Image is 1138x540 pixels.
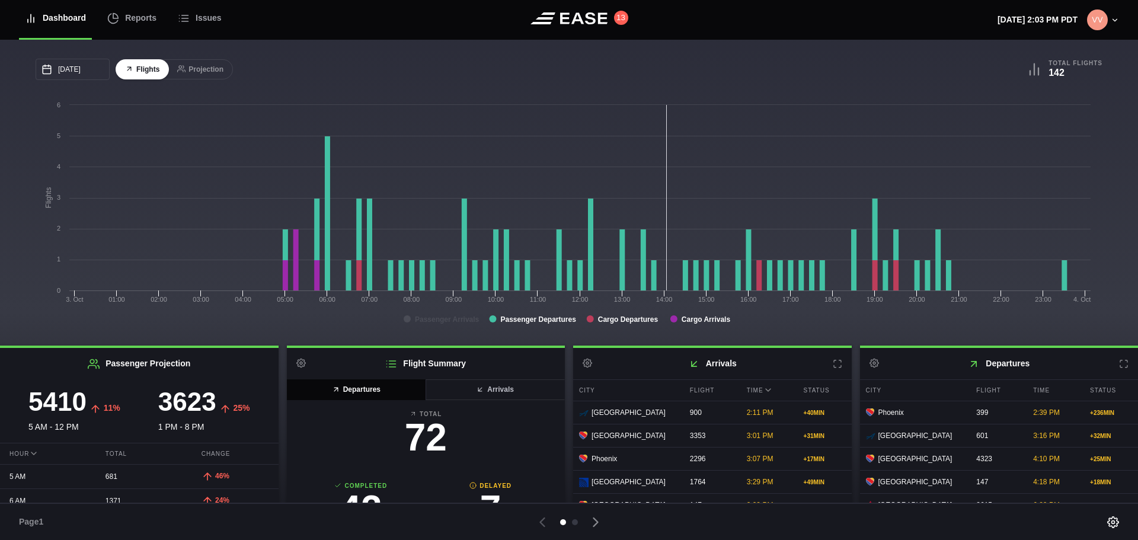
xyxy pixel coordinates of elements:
[36,59,110,80] input: mm/dd/yyyy
[970,401,1024,424] div: 399
[446,296,462,303] text: 09:00
[1035,296,1051,303] text: 23:00
[684,424,738,447] div: 3353
[116,59,169,80] button: Flights
[296,410,556,418] b: Total
[215,472,229,480] span: 46%
[804,501,846,510] div: + 28 MIN
[488,296,504,303] text: 10:00
[104,403,120,413] span: 11%
[592,477,666,487] span: [GEOGRAPHIC_DATA]
[798,380,852,401] div: Status
[1090,432,1132,440] div: + 32 MIN
[151,296,167,303] text: 02:00
[57,225,60,232] text: 2
[970,471,1024,493] div: 147
[158,389,216,415] h3: 3623
[426,481,555,534] a: Delayed7
[878,407,904,418] span: Phoenix
[747,432,773,440] span: 3:01 PM
[614,296,631,303] text: 13:00
[296,410,556,462] a: Total72
[1049,68,1065,78] b: 142
[592,453,617,464] span: Phoenix
[970,424,1024,447] div: 601
[860,380,968,401] div: City
[970,380,1024,401] div: Flight
[1090,408,1132,417] div: + 236 MIN
[998,14,1078,26] p: [DATE] 2:03 PM PDT
[824,296,841,303] text: 18:00
[296,418,556,456] h3: 72
[500,315,576,324] tspan: Passenger Departures
[1090,501,1132,510] div: + 47 MIN
[296,481,426,534] a: Completed42
[66,296,83,303] tspan: 3. Oct
[296,490,426,528] h3: 42
[1033,408,1060,417] span: 2:39 PM
[426,481,555,490] b: Delayed
[1073,296,1091,303] tspan: 4. Oct
[747,478,773,486] span: 3:29 PM
[9,389,139,433] div: 5 AM - 12 PM
[878,453,952,464] span: [GEOGRAPHIC_DATA]
[993,296,1009,303] text: 22:00
[277,296,293,303] text: 05:00
[684,448,738,470] div: 2296
[28,389,87,415] h3: 5410
[572,296,589,303] text: 12:00
[598,315,658,324] tspan: Cargo Departures
[425,379,565,400] button: Arrivals
[656,296,673,303] text: 14:00
[1084,380,1138,401] div: Status
[530,296,546,303] text: 11:00
[592,430,666,441] span: [GEOGRAPHIC_DATA]
[592,500,666,510] span: [GEOGRAPHIC_DATA]
[19,516,49,528] span: Page 1
[57,101,60,108] text: 6
[168,59,233,80] button: Projection
[573,380,681,401] div: City
[804,455,846,464] div: + 17 MIN
[215,496,229,504] span: 24%
[1049,59,1102,67] b: Total Flights
[287,379,427,400] button: Departures
[361,296,378,303] text: 07:00
[682,315,731,324] tspan: Cargo Arrivals
[287,348,565,379] h2: Flight Summary
[684,471,738,493] div: 1764
[970,494,1024,516] div: 3615
[1033,455,1060,463] span: 4:10 PM
[740,296,757,303] text: 16:00
[1033,501,1060,509] span: 6:32 PM
[139,389,269,433] div: 1 PM - 8 PM
[614,11,628,25] button: 13
[193,296,209,303] text: 03:00
[1033,432,1060,440] span: 3:16 PM
[415,315,480,324] tspan: Passenger Arrivals
[192,443,279,464] div: Change
[951,296,967,303] text: 21:00
[57,132,60,139] text: 5
[108,296,125,303] text: 01:00
[747,501,773,509] span: 3:33 PM
[684,494,738,516] div: 147
[57,163,60,170] text: 4
[747,408,773,417] span: 2:11 PM
[96,490,183,512] div: 1371
[698,296,715,303] text: 15:00
[235,296,251,303] text: 04:00
[1027,380,1081,401] div: Time
[684,401,738,424] div: 900
[747,455,773,463] span: 3:07 PM
[684,380,738,401] div: Flight
[404,296,420,303] text: 08:00
[426,490,555,528] h3: 7
[96,465,183,488] div: 681
[878,500,952,510] span: [GEOGRAPHIC_DATA]
[1033,478,1060,486] span: 4:18 PM
[57,255,60,263] text: 1
[57,194,60,201] text: 3
[804,478,846,487] div: + 49 MIN
[592,407,666,418] span: [GEOGRAPHIC_DATA]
